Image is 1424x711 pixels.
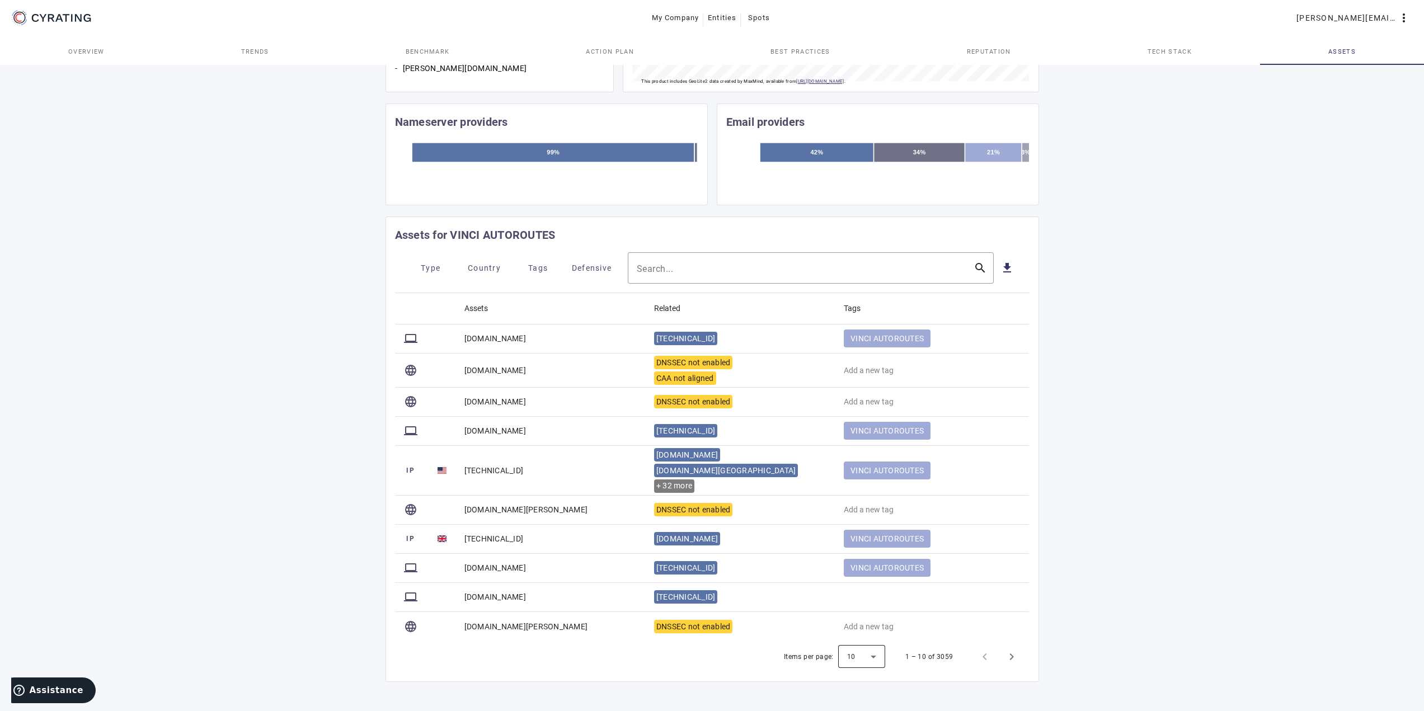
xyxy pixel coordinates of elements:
mat-icon: language [404,364,417,377]
span: VINCI AUTOROUTES [850,333,924,344]
span: [PERSON_NAME][EMAIL_ADDRESS][PERSON_NAME][DOMAIN_NAME] [1296,9,1397,27]
div: + 32 more [654,479,694,493]
button: Spots [741,8,777,28]
mat-card-title: Email providers [726,113,805,131]
div: Assets [464,302,498,314]
mat-label: Search... [637,263,674,274]
span: Best practices [770,49,830,55]
span: [TECHNICAL_ID] [656,592,716,601]
mat-icon: computer [404,561,417,575]
span: My Company [652,9,699,27]
mat-cell: [DOMAIN_NAME][PERSON_NAME] [455,496,645,525]
span: Tags [528,259,548,277]
mat-icon: computer [404,590,417,604]
mat-cell: [DOMAIN_NAME] [455,324,645,354]
mat-cell: [DOMAIN_NAME][PERSON_NAME] [455,612,645,641]
mat-icon: more_vert [1397,11,1411,25]
mat-icon: language [404,620,417,633]
div: Items per page: [784,651,834,662]
span: [DOMAIN_NAME][GEOGRAPHIC_DATA] [656,466,796,475]
mat-cell: [TECHNICAL_ID] [455,446,645,496]
mat-card-title: Nameserver providers [395,113,508,131]
span: VINCI AUTOROUTES [850,562,924,573]
div: Tags [844,302,871,314]
span: [TECHNICAL_ID] [656,426,716,435]
span: IP [404,465,417,476]
input: Add a new tag [844,619,1011,634]
mat-cell: [DOMAIN_NAME] [455,354,645,388]
mat-icon: computer [404,332,417,345]
span: Type [421,259,440,277]
span: DNSSEC not enabled [656,358,731,367]
mat-chip-listbox: Tags [844,420,1016,442]
span: Trends [241,49,269,55]
span: [TECHNICAL_ID] [656,334,716,343]
span: CAA not aligned [656,374,714,383]
span: Spots [748,9,770,27]
mat-cell: [TECHNICAL_ID] [455,525,645,554]
mat-chip-listbox: Tags [844,557,1016,579]
span: Country [468,259,501,277]
span: Entities [708,9,736,27]
mat-chip-listbox: Tags [844,528,1016,550]
mat-icon: computer [404,424,417,437]
mat-cell: [DOMAIN_NAME] [455,417,645,446]
mat-cell: [DOMAIN_NAME] [455,583,645,612]
button: [PERSON_NAME][EMAIL_ADDRESS][PERSON_NAME][DOMAIN_NAME] [1292,8,1415,28]
input: Add a new tag [844,394,1011,409]
button: Entities [703,8,741,28]
button: My Company [647,8,704,28]
span: [DOMAIN_NAME] [656,534,718,543]
span: VINCI AUTOROUTES [850,425,924,436]
span: DNSSEC not enabled [656,622,731,631]
button: Country [458,258,511,278]
span: IP [404,533,417,544]
span: [DOMAIN_NAME] [656,450,718,459]
g: CYRATING [32,14,91,22]
mat-icon: search [967,261,994,275]
mat-chip-listbox: Tags [844,459,1016,482]
mat-cell: [DOMAIN_NAME] [455,554,645,583]
span: VINCI AUTOROUTES [850,465,924,476]
a: [URL][DOMAIN_NAME] [796,79,844,84]
span: Tech Stack [1148,49,1192,55]
span: Overview [68,49,105,55]
mat-icon: language [404,395,417,408]
button: Next page [998,643,1025,670]
span: DNSSEC not enabled [656,505,731,514]
mat-chip-listbox: Tags [844,327,1016,350]
div: Assets [464,302,488,314]
span: VINCI AUTOROUTES [850,533,924,544]
span: Reputation [967,49,1011,55]
span: DNSSEC not enabled [656,397,731,406]
div: Related [654,302,690,314]
span: Benchmark [406,49,450,55]
mat-cell: [DOMAIN_NAME] [455,388,645,417]
iframe: Ouvre un widget dans lequel vous pouvez trouver plus d’informations [11,677,96,705]
button: Type [404,258,458,278]
span: Assets [1328,49,1356,55]
li: [PERSON_NAME][DOMAIN_NAME] [403,63,605,74]
p: This product includes GeoLite2 data created by MaxMind, available from . [641,76,845,87]
div: 1 – 10 of 3059 [905,651,953,662]
mat-card-title: Assets for VINCI AUTOROUTES [395,226,556,244]
span: Defensive [572,259,612,277]
input: Add a new tag [844,502,1011,517]
button: Previous page [971,643,998,670]
button: Defensive [565,258,619,278]
mat-icon: language [404,503,417,516]
div: Related [654,302,680,314]
div: Tags [844,302,861,314]
button: Tags [511,258,565,278]
input: Add a new tag [844,362,1011,378]
span: [TECHNICAL_ID] [656,563,716,572]
mat-icon: get_app [1000,261,1014,275]
span: Action Plan [586,49,634,55]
